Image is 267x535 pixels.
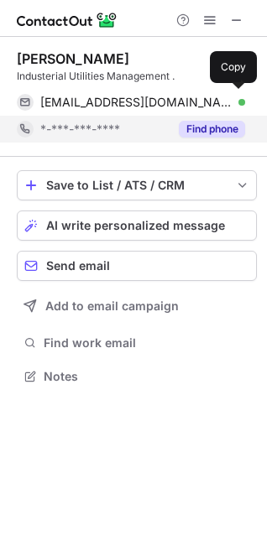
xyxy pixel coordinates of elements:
[17,365,257,388] button: Notes
[17,210,257,241] button: AI write personalized message
[46,179,228,192] div: Save to List / ATS / CRM
[17,69,257,84] div: Industerial Utilities Management .
[17,291,257,321] button: Add to email campaign
[17,10,118,30] img: ContactOut v5.3.10
[17,331,257,355] button: Find work email
[45,299,179,313] span: Add to email campaign
[46,219,225,232] span: AI write personalized message
[44,369,250,384] span: Notes
[44,335,250,351] span: Find work email
[179,121,245,138] button: Reveal Button
[17,50,129,67] div: [PERSON_NAME]
[17,251,257,281] button: Send email
[40,95,233,110] span: [EMAIL_ADDRESS][DOMAIN_NAME]
[17,170,257,200] button: save-profile-one-click
[46,259,110,273] span: Send email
